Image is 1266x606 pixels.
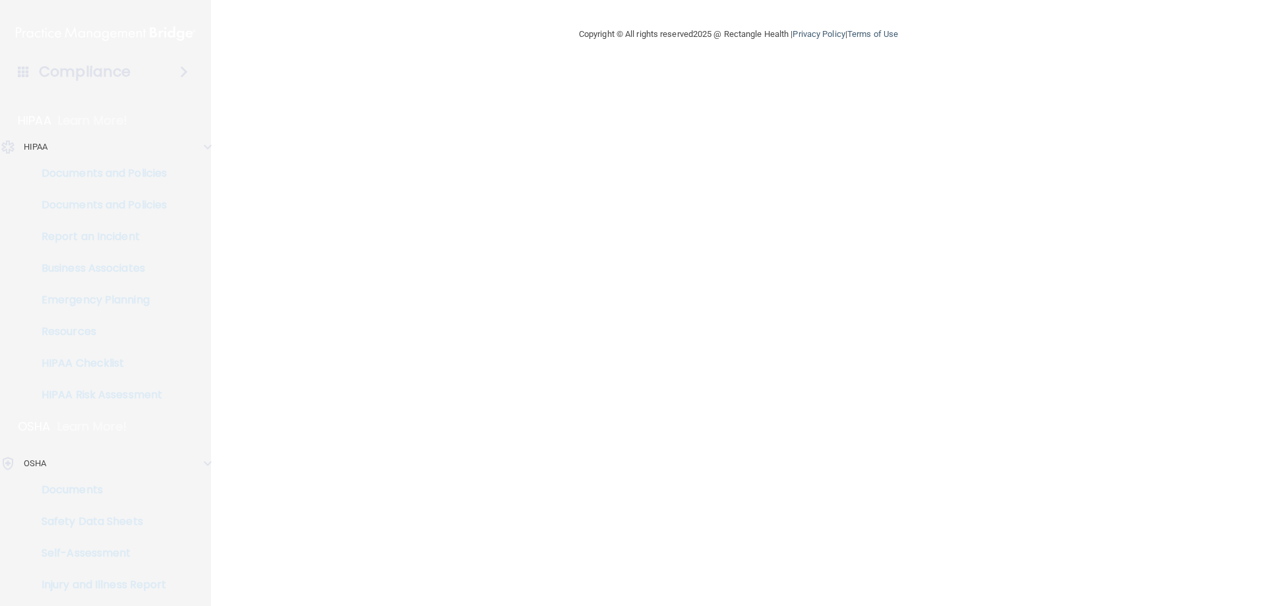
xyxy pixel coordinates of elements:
p: Documents and Policies [9,167,189,180]
img: PMB logo [16,20,195,47]
p: OSHA [18,419,51,435]
a: Terms of Use [847,29,898,39]
p: Self-Assessment [9,547,189,560]
p: Documents [9,483,189,497]
p: Safety Data Sheets [9,515,189,528]
a: Privacy Policy [793,29,845,39]
p: HIPAA Checklist [9,357,189,370]
p: Emergency Planning [9,293,189,307]
p: HIPAA [24,139,48,155]
h4: Compliance [39,63,131,81]
p: Business Associates [9,262,189,275]
p: HIPAA [18,113,51,129]
p: Report an Incident [9,230,189,243]
p: OSHA [24,456,46,471]
p: Learn More! [58,113,128,129]
p: Injury and Illness Report [9,578,189,591]
div: Copyright © All rights reserved 2025 @ Rectangle Health | | [498,13,979,55]
p: HIPAA Risk Assessment [9,388,189,402]
p: Resources [9,325,189,338]
p: Documents and Policies [9,198,189,212]
p: Learn More! [57,419,127,435]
